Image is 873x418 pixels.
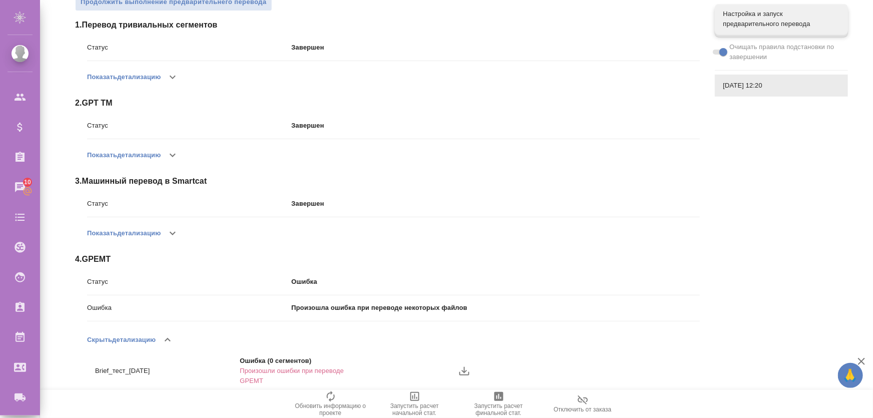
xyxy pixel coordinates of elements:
[291,277,700,287] p: Ошибка
[291,199,700,209] p: Завершен
[554,406,612,413] span: Отключить от заказа
[373,390,457,418] button: Запустить расчет начальной стат.
[87,65,161,89] button: Показатьдетализацию
[723,9,840,29] span: Настройка и запуск предварительного перевода
[838,363,863,388] button: 🙏
[87,328,156,352] button: Скрытьдетализацию
[291,43,700,53] p: Завершен
[723,81,840,91] span: [DATE] 12:20
[715,4,848,34] div: Настройка и запуск предварительного перевода
[75,19,700,31] span: 1 . Перевод тривиальных сегментов
[289,390,373,418] button: Обновить информацию о проекте
[457,363,472,378] button: Скачать логи
[291,121,700,131] p: Завершен
[87,221,161,245] button: Показатьдетализацию
[379,402,451,416] span: Запустить расчет начальной стат.
[842,365,859,386] span: 🙏
[295,402,367,416] span: Обновить информацию о проекте
[3,175,38,200] a: 10
[729,42,840,62] span: Очищать правила подстановки по завершении
[18,177,37,187] span: 10
[87,277,291,287] p: Статус
[87,43,291,53] p: Статус
[87,199,291,209] p: Статус
[291,303,700,313] p: Произошла ошибка при переводе некоторых файлов
[95,366,240,376] p: Brief_тест_[DATE]
[715,75,848,97] div: [DATE] 12:20
[75,175,700,187] span: 3 . Машинный перевод в Smartcat
[240,356,348,366] p: Ошибка (0 сегментов)
[87,303,291,313] p: Ошибка
[463,402,535,416] span: Запустить расчет финальной стат.
[87,143,161,167] button: Показатьдетализацию
[240,366,348,386] p: Произошли ошибки при переводе GPEMT
[87,121,291,131] p: Статус
[457,390,541,418] button: Запустить расчет финальной стат.
[541,390,625,418] button: Отключить от заказа
[75,97,700,109] span: 2 . GPT TM
[75,253,700,265] span: 4 . GPEMT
